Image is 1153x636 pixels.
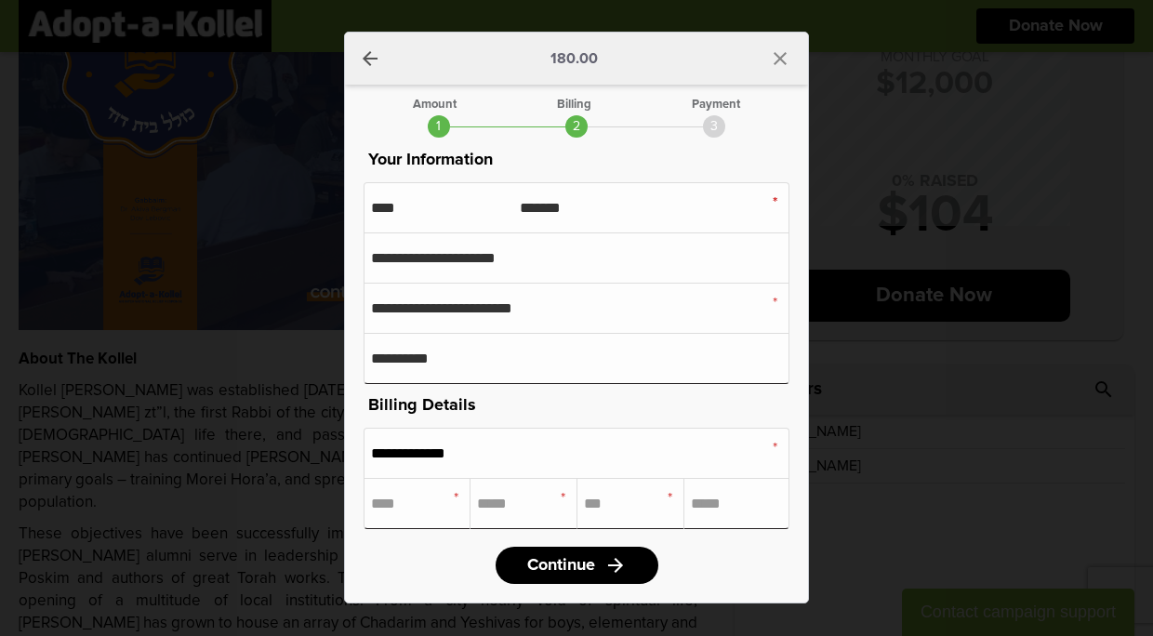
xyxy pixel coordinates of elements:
div: 1 [428,115,450,138]
i: arrow_forward [604,554,627,576]
div: Payment [692,99,740,111]
i: close [769,47,791,70]
div: 3 [703,115,725,138]
a: arrow_back [359,47,381,70]
div: Billing [557,99,591,111]
p: Your Information [364,147,789,173]
span: Continue [527,557,595,574]
p: 180.00 [550,51,598,66]
p: Billing Details [364,392,789,418]
div: Amount [413,99,457,111]
div: 2 [565,115,588,138]
a: Continuearrow_forward [496,547,658,584]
